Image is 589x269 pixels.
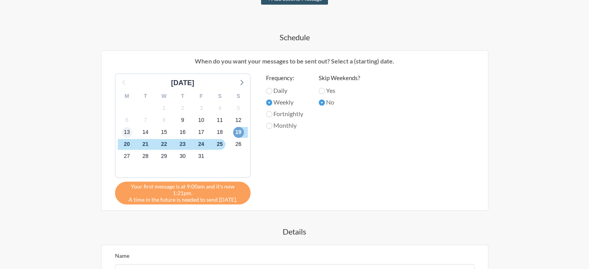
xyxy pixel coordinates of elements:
input: Monthly [266,123,272,129]
span: Thursday 6 November 2025 [122,115,132,125]
span: Wednesday 26 November 2025 [233,139,244,150]
span: Wednesday 5 November 2025 [233,103,244,113]
p: When do you want your messages to be sent out? Select a (starting) date. [107,57,482,66]
span: Tuesday 25 November 2025 [215,139,225,150]
h4: Details [70,226,519,237]
span: Sunday 9 November 2025 [177,115,188,125]
span: Friday 7 November 2025 [140,115,151,125]
span: Wednesday 12 November 2025 [233,115,244,125]
span: Friday 28 November 2025 [140,151,151,162]
span: Saturday 15 November 2025 [159,127,170,138]
div: W [155,90,173,102]
span: Your first message is at 9:00am and it's now 1:21pm. [121,183,245,196]
label: Monthly [266,121,303,130]
span: Thursday 20 November 2025 [122,139,132,150]
span: Tuesday 11 November 2025 [215,115,225,125]
div: F [192,90,211,102]
span: Thursday 13 November 2025 [122,127,132,138]
span: Monday 24 November 2025 [196,139,207,150]
span: Friday 14 November 2025 [140,127,151,138]
span: Monday 10 November 2025 [196,115,207,125]
label: No [319,98,360,107]
span: Thursday 27 November 2025 [122,151,132,162]
label: Daily [266,86,303,95]
label: Yes [319,86,360,95]
span: Monday 17 November 2025 [196,127,207,138]
div: M [118,90,136,102]
div: S [229,90,248,102]
span: Sunday 2 November 2025 [177,103,188,113]
label: Skip Weekends? [319,74,360,82]
input: Daily [266,88,272,94]
div: T [173,90,192,102]
div: A time in the future is needed to send [DATE]. [115,182,251,204]
span: Monday 1 December 2025 [196,151,207,162]
span: Sunday 23 November 2025 [177,139,188,150]
span: Monday 3 November 2025 [196,103,207,113]
label: Weekly [266,98,303,107]
span: Saturday 22 November 2025 [159,139,170,150]
span: Saturday 29 November 2025 [159,151,170,162]
span: Sunday 30 November 2025 [177,151,188,162]
label: Name [115,252,129,259]
span: Tuesday 4 November 2025 [215,103,225,113]
span: Saturday 8 November 2025 [159,115,170,125]
input: Weekly [266,99,272,106]
span: Sunday 16 November 2025 [177,127,188,138]
div: S [211,90,229,102]
span: Friday 21 November 2025 [140,139,151,150]
h4: Schedule [70,32,519,43]
span: Wednesday 19 November 2025 [233,127,244,138]
span: Tuesday 18 November 2025 [215,127,225,138]
label: Frequency: [266,74,303,82]
span: Saturday 1 November 2025 [159,103,170,113]
input: Yes [319,88,325,94]
input: No [319,99,325,106]
div: T [136,90,155,102]
input: Fortnightly [266,111,272,117]
div: [DATE] [168,78,197,88]
label: Fortnightly [266,109,303,118]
